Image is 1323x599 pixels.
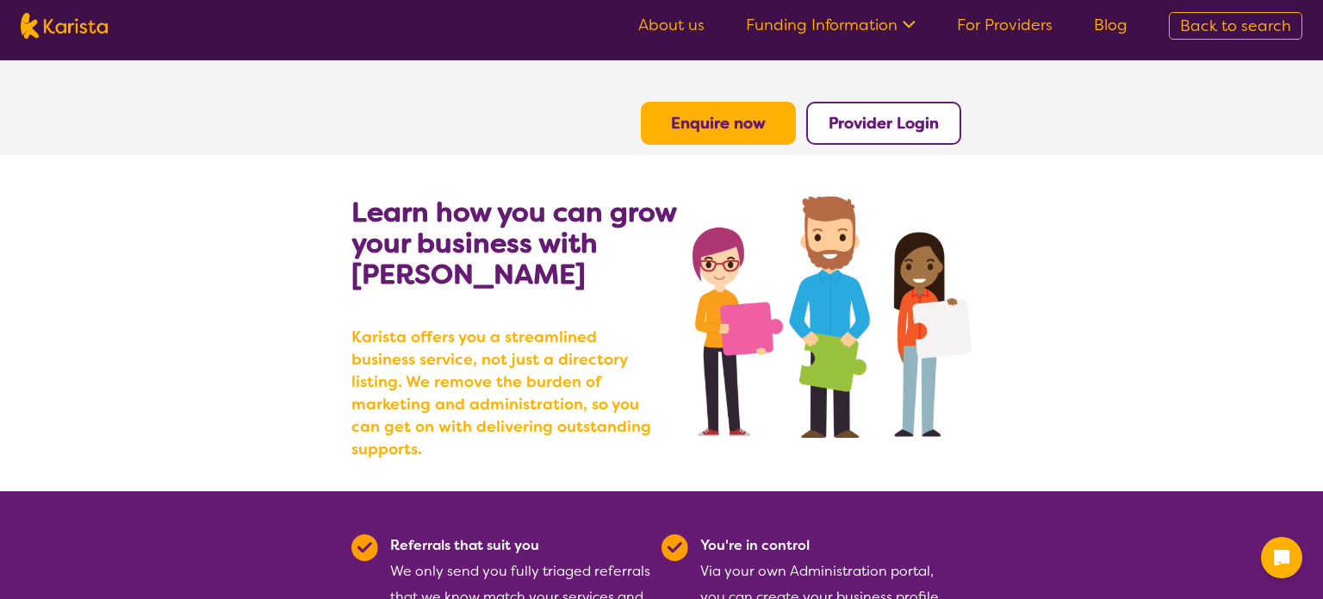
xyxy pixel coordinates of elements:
a: Blog [1094,15,1127,35]
a: Back to search [1169,12,1302,40]
img: Tick [661,534,688,561]
b: Karista offers you a streamlined business service, not just a directory listing. We remove the bu... [351,326,661,460]
a: Enquire now [671,113,766,134]
img: Tick [351,534,378,561]
b: Learn how you can grow your business with [PERSON_NAME] [351,194,676,292]
a: Provider Login [829,113,939,134]
b: Referrals that suit you [390,536,539,554]
img: Karista logo [21,13,108,39]
button: Enquire now [641,102,796,145]
b: You're in control [700,536,810,554]
a: For Providers [957,15,1053,35]
a: Funding Information [746,15,916,35]
span: Back to search [1180,16,1291,36]
img: grow your business with Karista [693,197,972,438]
button: Provider Login [806,102,961,145]
a: About us [638,15,705,35]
